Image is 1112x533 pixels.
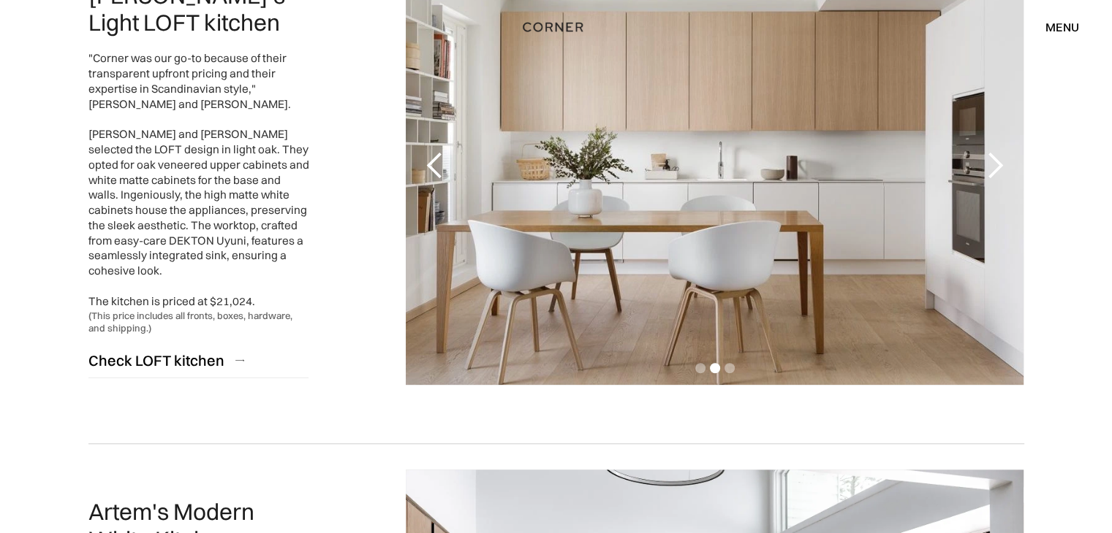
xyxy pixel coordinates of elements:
div: "Corner was our go-to because of their transparent upfront pricing and their expertise in Scandin... [88,51,309,310]
div: Show slide 1 of 3 [695,363,706,373]
div: Check LOFT kitchen [88,350,224,370]
a: home [516,18,597,37]
a: Check LOFT kitchen [88,342,309,378]
div: menu [1045,21,1079,33]
div: Show slide 2 of 3 [710,363,720,373]
div: (This price includes all fronts, boxes, hardware, and shipping.) [88,310,309,335]
div: Show slide 3 of 3 [725,363,735,373]
div: menu [1031,15,1079,39]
